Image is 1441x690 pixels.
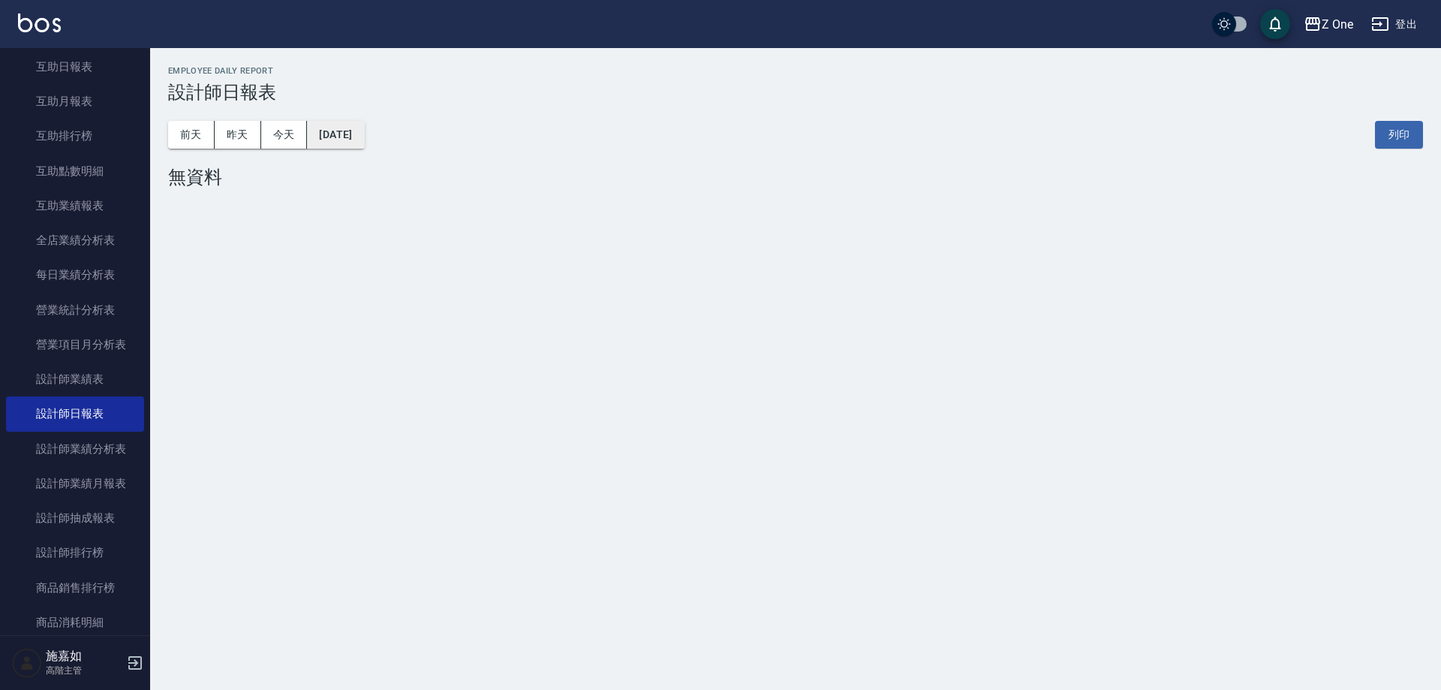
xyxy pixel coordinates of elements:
[168,82,1423,103] h3: 設計師日報表
[6,327,144,362] a: 營業項目月分析表
[1298,9,1359,40] button: Z One
[6,223,144,258] a: 全店業績分析表
[168,66,1423,76] h2: Employee Daily Report
[6,396,144,431] a: 設計師日報表
[6,535,144,570] a: 設計師排行榜
[215,121,261,149] button: 昨天
[1375,121,1423,149] button: 列印
[6,571,144,605] a: 商品銷售排行榜
[6,50,144,84] a: 互助日報表
[1322,15,1353,34] div: Z One
[168,121,215,149] button: 前天
[261,121,308,149] button: 今天
[46,664,122,677] p: 高階主管
[6,501,144,535] a: 設計師抽成報表
[6,293,144,327] a: 營業統計分析表
[6,362,144,396] a: 設計師業績表
[6,188,144,223] a: 互助業績報表
[1260,9,1290,39] button: save
[46,649,122,664] h5: 施嘉如
[6,84,144,119] a: 互助月報表
[6,154,144,188] a: 互助點數明細
[1365,11,1423,38] button: 登出
[18,14,61,32] img: Logo
[6,605,144,640] a: 商品消耗明細
[307,121,364,149] button: [DATE]
[168,167,1423,188] div: 無資料
[12,648,42,678] img: Person
[6,466,144,501] a: 設計師業績月報表
[6,258,144,292] a: 每日業績分析表
[6,432,144,466] a: 設計師業績分析表
[6,119,144,153] a: 互助排行榜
